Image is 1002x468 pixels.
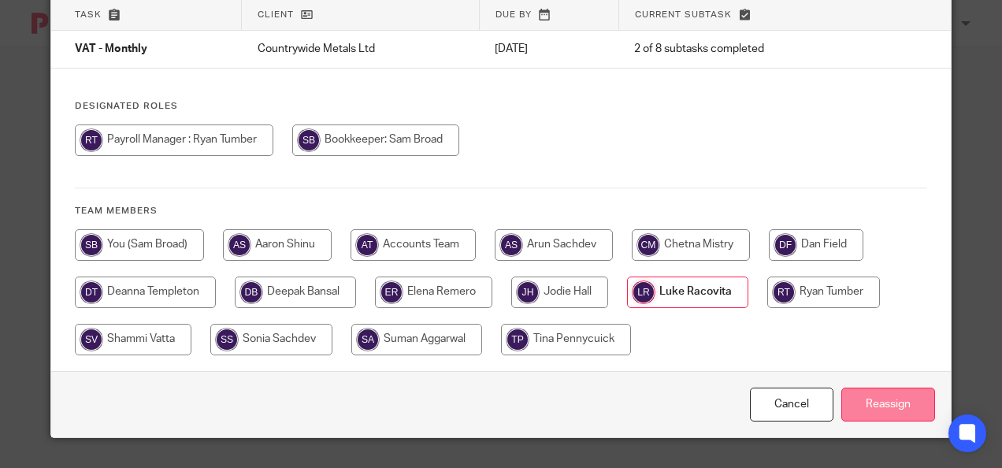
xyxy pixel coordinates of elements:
span: VAT - Monthly [75,44,147,55]
p: Countrywide Metals Ltd [258,41,463,57]
h4: Designated Roles [75,100,928,113]
span: Client [258,10,294,19]
p: [DATE] [495,41,603,57]
a: Close this dialog window [750,388,833,422]
span: Current subtask [635,10,732,19]
input: Reassign [841,388,935,422]
td: 2 of 8 subtasks completed [618,31,876,69]
span: Due by [495,10,532,19]
span: Task [75,10,102,19]
h4: Team members [75,205,928,217]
